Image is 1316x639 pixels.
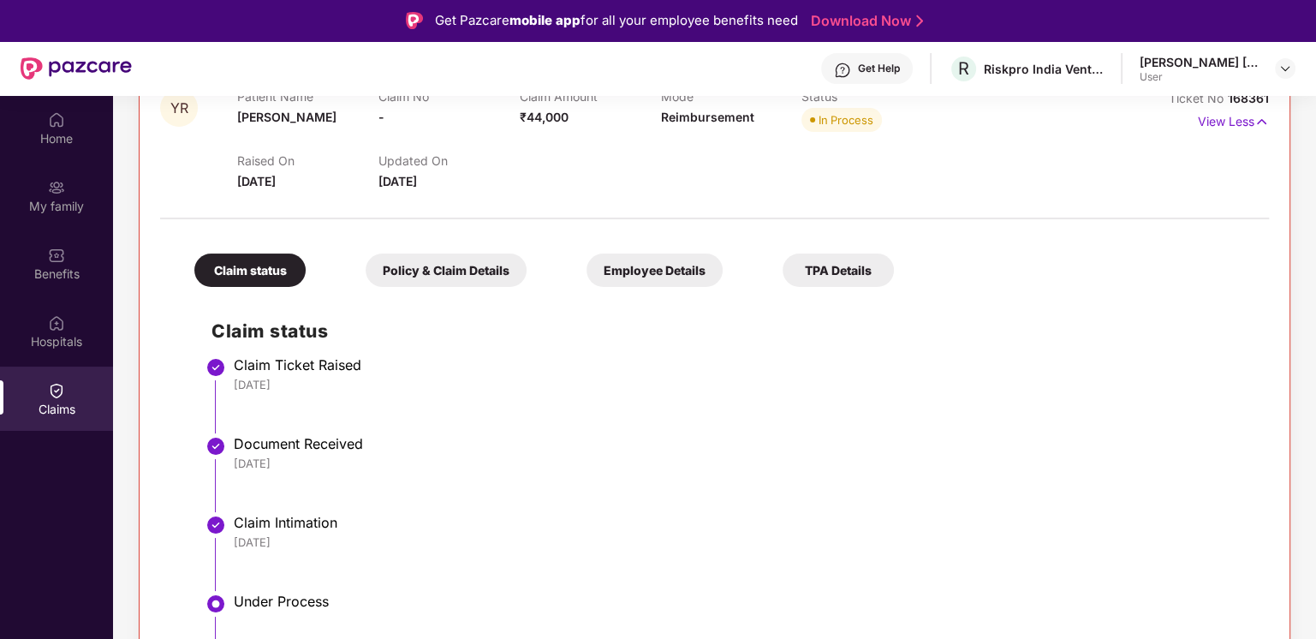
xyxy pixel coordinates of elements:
[234,514,1252,531] div: Claim Intimation
[378,174,417,188] span: [DATE]
[984,61,1104,77] div: Riskpro India Ventures Private Limited
[234,377,1252,392] div: [DATE]
[170,101,188,116] span: YR
[783,254,894,287] div: TPA Details
[587,254,723,287] div: Employee Details
[237,110,336,124] span: [PERSON_NAME]
[520,110,569,124] span: ₹44,000
[811,12,918,30] a: Download Now
[237,89,378,104] p: Patient Name
[234,435,1252,452] div: Document Received
[661,110,754,124] span: Reimbursement
[916,12,923,30] img: Stroke
[834,62,851,79] img: svg+xml;base64,PHN2ZyBpZD0iSGVscC0zMngzMiIgeG1sbnM9Imh0dHA6Ly93d3cudzMub3JnLzIwMDAvc3ZnIiB3aWR0aD...
[1278,62,1292,75] img: svg+xml;base64,PHN2ZyBpZD0iRHJvcGRvd24tMzJ4MzIiIHhtbG5zPSJodHRwOi8vd3d3LnczLm9yZy8yMDAwL3N2ZyIgd2...
[237,153,378,168] p: Raised On
[406,12,423,29] img: Logo
[194,254,306,287] div: Claim status
[509,12,581,28] strong: mobile app
[205,357,226,378] img: svg+xml;base64,PHN2ZyBpZD0iU3RlcC1Eb25lLTMyeDMyIiB4bWxucz0iaHR0cDovL3d3dy53My5vcmcvMjAwMC9zdmciIH...
[205,515,226,535] img: svg+xml;base64,PHN2ZyBpZD0iU3RlcC1Eb25lLTMyeDMyIiB4bWxucz0iaHR0cDovL3d3dy53My5vcmcvMjAwMC9zdmciIH...
[958,58,969,79] span: R
[819,111,873,128] div: In Process
[1140,70,1259,84] div: User
[205,436,226,457] img: svg+xml;base64,PHN2ZyBpZD0iU3RlcC1Eb25lLTMyeDMyIiB4bWxucz0iaHR0cDovL3d3dy53My5vcmcvMjAwMC9zdmciIH...
[858,62,900,75] div: Get Help
[520,89,661,104] p: Claim Amount
[48,111,65,128] img: svg+xml;base64,PHN2ZyBpZD0iSG9tZSIgeG1sbnM9Imh0dHA6Ly93d3cudzMub3JnLzIwMDAvc3ZnIiB3aWR0aD0iMjAiIG...
[234,593,1252,610] div: Under Process
[48,179,65,196] img: svg+xml;base64,PHN2ZyB3aWR0aD0iMjAiIGhlaWdodD0iMjAiIHZpZXdCb3g9IjAgMCAyMCAyMCIgZmlsbD0ibm9uZSIgeG...
[211,317,1252,345] h2: Claim status
[1169,91,1228,105] span: Ticket No
[48,314,65,331] img: svg+xml;base64,PHN2ZyBpZD0iSG9zcGl0YWxzIiB4bWxucz0iaHR0cDovL3d3dy53My5vcmcvMjAwMC9zdmciIHdpZHRoPS...
[378,89,520,104] p: Claim No
[205,594,226,614] img: svg+xml;base64,PHN2ZyBpZD0iU3RlcC1BY3RpdmUtMzJ4MzIiIHhtbG5zPSJodHRwOi8vd3d3LnczLm9yZy8yMDAwL3N2Zy...
[801,89,943,104] p: Status
[234,356,1252,373] div: Claim Ticket Raised
[48,247,65,264] img: svg+xml;base64,PHN2ZyBpZD0iQmVuZWZpdHMiIHhtbG5zPSJodHRwOi8vd3d3LnczLm9yZy8yMDAwL3N2ZyIgd2lkdGg9Ij...
[378,110,384,124] span: -
[1140,54,1259,70] div: [PERSON_NAME] [PERSON_NAME]
[661,89,802,104] p: Mode
[1228,91,1269,105] span: 168361
[234,456,1252,471] div: [DATE]
[21,57,132,80] img: New Pazcare Logo
[366,254,527,287] div: Policy & Claim Details
[1254,112,1269,131] img: svg+xml;base64,PHN2ZyB4bWxucz0iaHR0cDovL3d3dy53My5vcmcvMjAwMC9zdmciIHdpZHRoPSIxNyIgaGVpZ2h0PSIxNy...
[1198,108,1269,131] p: View Less
[237,174,276,188] span: [DATE]
[435,10,798,31] div: Get Pazcare for all your employee benefits need
[48,382,65,399] img: svg+xml;base64,PHN2ZyBpZD0iQ2xhaW0iIHhtbG5zPSJodHRwOi8vd3d3LnczLm9yZy8yMDAwL3N2ZyIgd2lkdGg9IjIwIi...
[234,534,1252,550] div: [DATE]
[378,153,520,168] p: Updated On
